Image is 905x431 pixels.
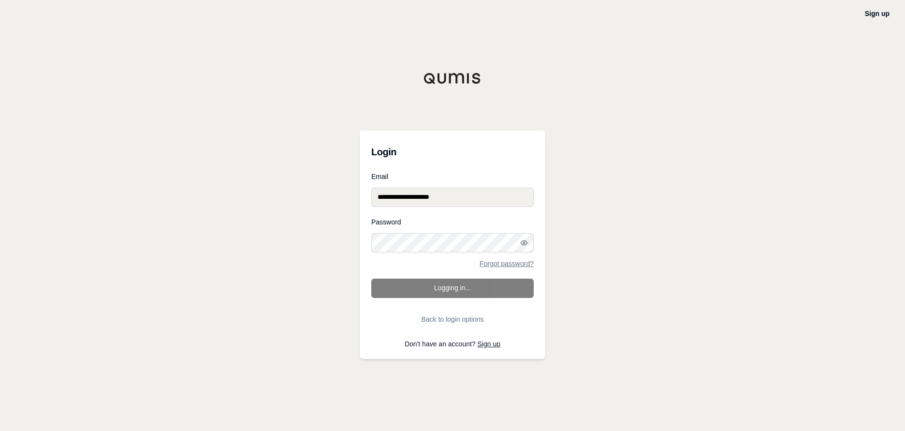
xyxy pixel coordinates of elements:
[865,10,890,17] a: Sign up
[371,173,534,180] label: Email
[371,219,534,225] label: Password
[371,341,534,347] p: Don't have an account?
[480,260,534,267] a: Forgot password?
[423,73,482,84] img: Qumis
[371,310,534,329] button: Back to login options
[478,340,500,348] a: Sign up
[371,142,534,162] h3: Login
